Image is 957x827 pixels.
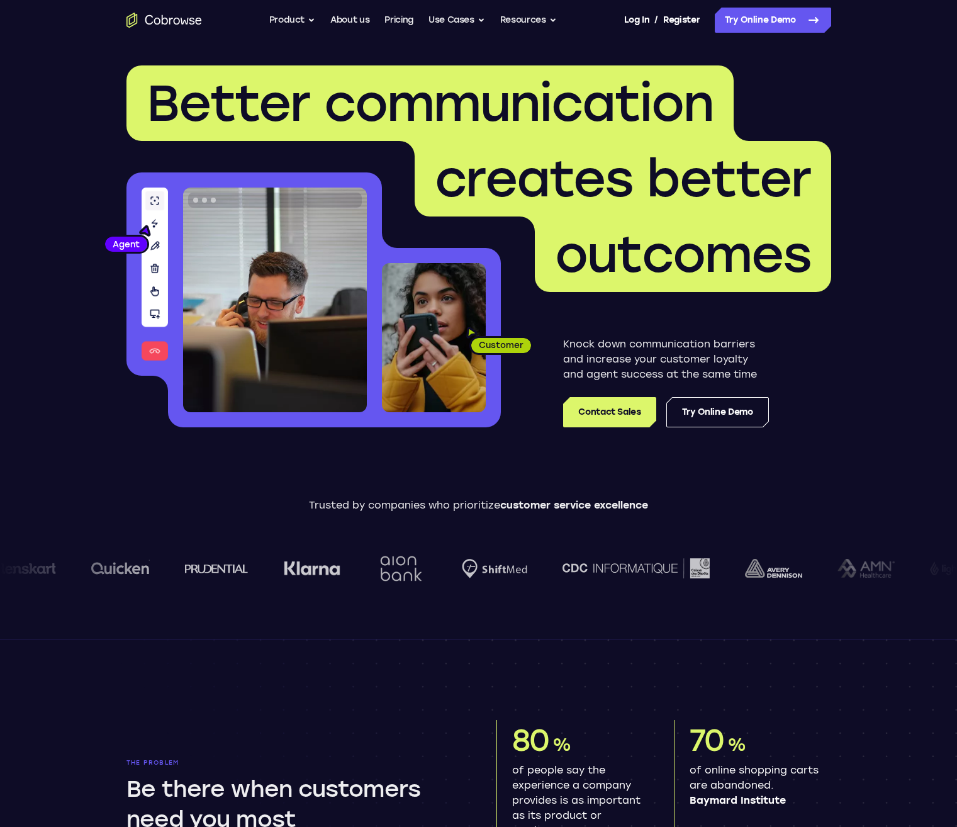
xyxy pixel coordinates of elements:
a: Try Online Demo [666,397,769,427]
img: Klarna [281,561,337,576]
button: Resources [500,8,557,33]
img: prudential [182,563,245,573]
img: CDC Informatique [559,558,707,578]
p: The problem [126,759,461,767]
img: A customer holding their phone [382,263,486,412]
a: Register [663,8,700,33]
span: / [654,13,658,28]
span: outcomes [555,224,811,284]
span: 70 [690,722,725,758]
a: Log In [624,8,649,33]
a: Pricing [384,8,413,33]
img: A customer support agent talking on the phone [183,188,367,412]
a: Go to the home page [126,13,202,28]
span: customer service excellence [500,499,648,511]
span: Baymard Institute [690,793,821,808]
img: Aion Bank [372,543,423,594]
a: About us [330,8,369,33]
span: 80 [512,722,550,758]
a: Try Online Demo [715,8,831,33]
img: avery-dennison [742,559,799,578]
img: Shiftmed [459,559,524,578]
button: Product [269,8,316,33]
a: Contact Sales [563,397,656,427]
button: Use Cases [428,8,485,33]
p: Knock down communication barriers and increase your customer loyalty and agent success at the sam... [563,337,769,382]
span: % [552,734,571,755]
p: of online shopping carts are abandoned. [690,763,821,808]
span: creates better [435,149,811,209]
span: Better communication [147,73,714,133]
span: % [727,734,746,755]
